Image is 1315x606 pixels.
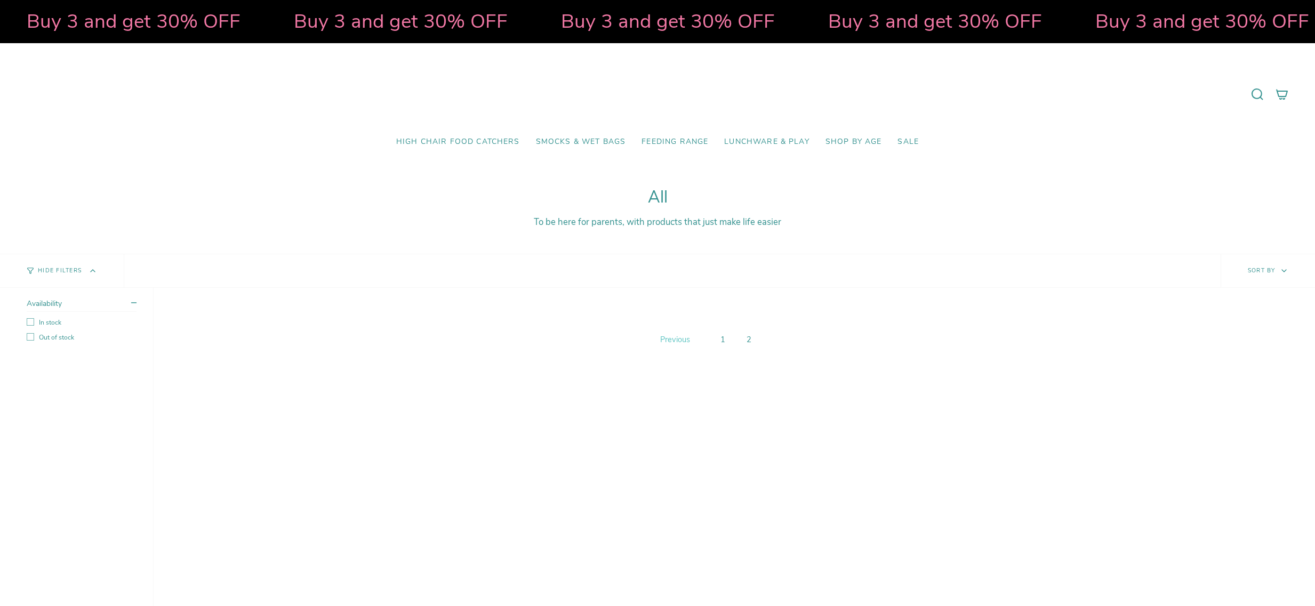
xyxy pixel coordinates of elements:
[277,8,491,35] strong: Buy 3 and get 30% OFF
[10,8,223,35] strong: Buy 3 and get 30% OFF
[660,334,690,345] span: Previous
[642,138,708,147] span: Feeding Range
[1078,8,1292,35] strong: Buy 3 and get 30% OFF
[566,59,750,130] a: Mumma’s Little Helpers
[1248,266,1276,274] span: Sort by
[27,298,62,309] span: Availability
[724,138,809,147] span: Lunchware & Play
[388,130,528,155] a: High Chair Food Catchers
[27,333,137,342] label: Out of stock
[897,138,919,147] span: SALE
[544,8,758,35] strong: Buy 3 and get 30% OFF
[716,130,817,155] a: Lunchware & Play
[657,332,693,348] a: Previous
[811,8,1025,35] strong: Buy 3 and get 30% OFF
[38,268,82,274] span: Hide Filters
[742,332,756,347] a: 2
[536,138,626,147] span: Smocks & Wet Bags
[27,318,137,327] label: In stock
[27,298,137,312] summary: Availability
[817,130,890,155] a: Shop by Age
[528,130,634,155] a: Smocks & Wet Bags
[825,138,882,147] span: Shop by Age
[889,130,927,155] a: SALE
[27,188,1288,207] h1: All
[634,130,716,155] a: Feeding Range
[1221,254,1315,287] button: Sort by
[716,332,729,347] a: 1
[534,216,781,228] span: To be here for parents, with products that just make life easier
[396,138,520,147] span: High Chair Food Catchers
